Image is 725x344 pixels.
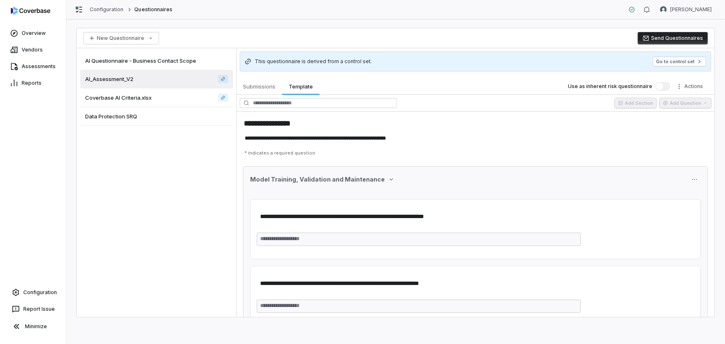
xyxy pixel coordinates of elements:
span: Submissions [240,81,279,92]
span: [PERSON_NAME] [670,6,712,13]
img: Nic Weilbacher avatar [660,6,667,13]
button: Model Training, Validation and Maintenance [248,171,397,188]
a: Coverbase AI Criteria.xlsx [80,88,233,107]
a: Data Protection SRQ [80,107,233,125]
span: Questionnaires [135,6,173,13]
span: Template [286,81,316,92]
span: Coverbase AI Criteria.xlsx [85,94,152,101]
p: * indicates a required question [241,147,710,160]
a: Configuration [90,6,124,13]
span: Data Protection SRQ [85,113,137,120]
a: Configuration [3,285,63,300]
h2: Model Training, Validation and Maintenance [250,175,385,184]
button: Nic Weilbacher avatar[PERSON_NAME] [655,3,717,16]
button: New Questionnaire [84,32,159,44]
button: Report Issue [3,302,63,317]
button: More actions [673,80,708,93]
span: AI Questionnaire - Business Contact Scope [85,57,196,64]
a: AI_Assessment_V2 [218,75,228,83]
a: Assessments [2,59,64,74]
img: logo-D7KZi-bG.svg [11,7,50,15]
a: Overview [2,26,64,41]
a: Vendors [2,42,64,57]
span: This questionnaire is derived from a control set. [255,58,372,65]
span: AI_Assessment_V2 [85,75,133,83]
a: Coverbase AI Criteria.xlsx [218,93,228,102]
button: Send Questionnaires [638,32,708,44]
a: AI Questionnaire - Business Contact Scope [80,52,233,70]
button: Minimize [3,318,63,335]
button: Go to control set [653,57,706,66]
a: AI_Assessment_V2 [80,70,233,88]
a: Reports [2,76,64,91]
label: Use as inherent risk questionnaire [568,83,652,90]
